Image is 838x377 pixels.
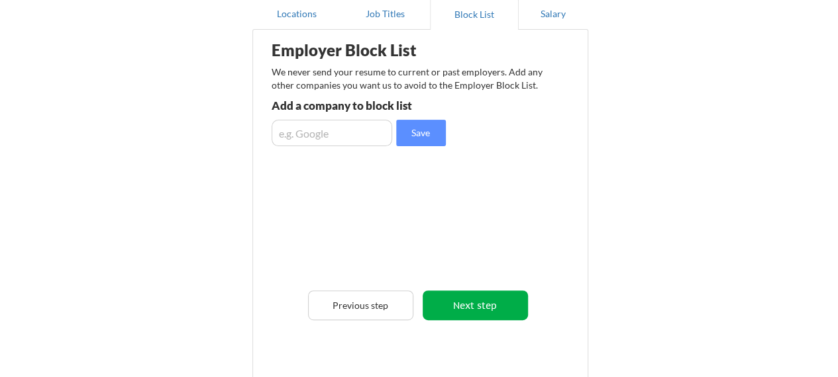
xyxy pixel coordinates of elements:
button: Save [396,120,446,146]
input: e.g. Google [272,120,392,146]
button: Next step [423,290,528,320]
div: Add a company to block list [272,100,466,111]
div: Employer Block List [272,42,480,58]
button: Previous step [308,290,413,320]
div: We never send your resume to current or past employers. Add any other companies you want us to av... [272,65,551,91]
